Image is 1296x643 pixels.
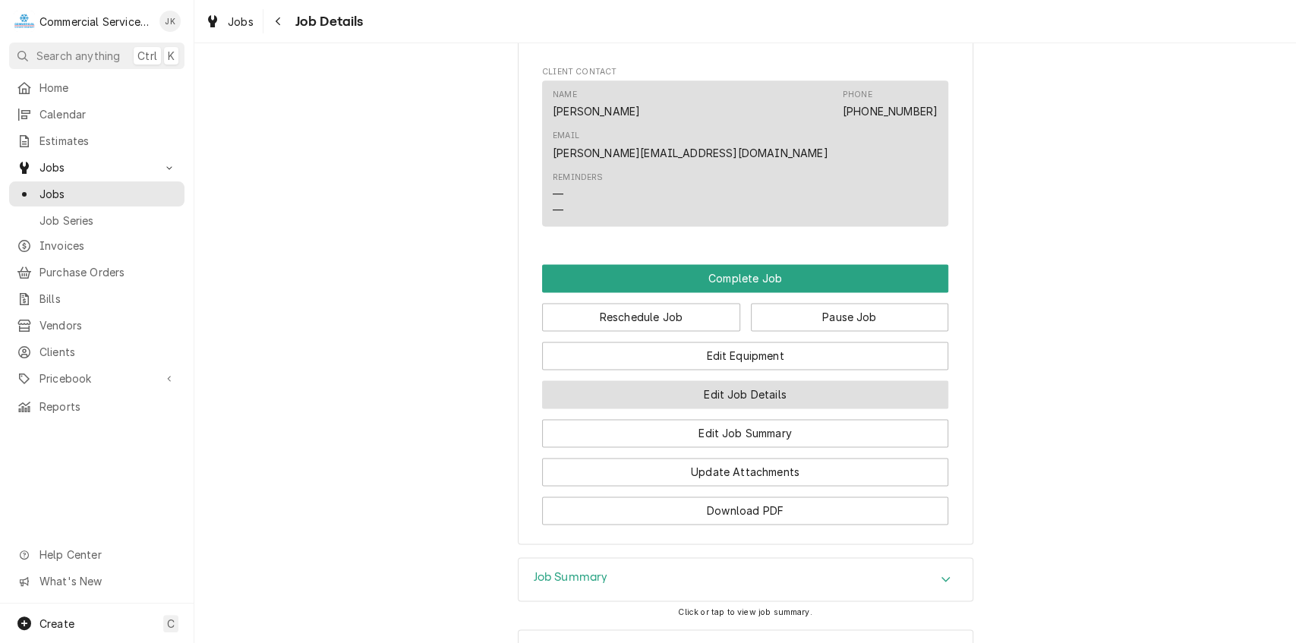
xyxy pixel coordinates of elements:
[39,264,177,280] span: Purchase Orders
[39,133,177,149] span: Estimates
[9,260,184,285] a: Purchase Orders
[553,89,640,119] div: Name
[542,380,948,408] button: Edit Job Details
[519,558,973,600] div: Accordion Header
[228,14,254,30] span: Jobs
[542,264,948,525] div: Button Group
[36,48,120,64] span: Search anything
[9,366,184,391] a: Go to Pricebook
[542,370,948,408] div: Button Group Row
[542,447,948,486] div: Button Group Row
[553,147,828,159] a: [PERSON_NAME][EMAIL_ADDRESS][DOMAIN_NAME]
[39,159,154,175] span: Jobs
[843,105,938,118] a: [PHONE_NUMBER]
[39,80,177,96] span: Home
[9,43,184,69] button: Search anythingCtrlK
[167,616,175,632] span: C
[519,558,973,600] button: Accordion Details Expand Trigger
[39,186,177,202] span: Jobs
[39,14,151,30] div: Commercial Service Co.
[39,317,177,333] span: Vendors
[843,89,872,101] div: Phone
[678,607,812,617] span: Click or tap to view job summary.
[542,66,948,232] div: Client Contact
[542,80,948,232] div: Client Contact List
[553,130,579,142] div: Email
[9,233,184,258] a: Invoices
[39,370,154,386] span: Pricebook
[9,75,184,100] a: Home
[266,9,291,33] button: Navigate back
[553,172,603,184] div: Reminders
[291,11,364,32] span: Job Details
[9,542,184,567] a: Go to Help Center
[9,155,184,180] a: Go to Jobs
[9,208,184,233] a: Job Series
[553,130,828,160] div: Email
[542,408,948,447] div: Button Group Row
[159,11,181,32] div: JK
[39,547,175,563] span: Help Center
[542,486,948,525] div: Button Group Row
[553,103,640,119] div: [PERSON_NAME]
[9,394,184,419] a: Reports
[9,286,184,311] a: Bills
[843,89,938,119] div: Phone
[542,303,740,331] button: Reschedule Job
[9,128,184,153] a: Estimates
[542,458,948,486] button: Update Attachments
[542,80,948,225] div: Contact
[542,496,948,525] button: Download PDF
[137,48,157,64] span: Ctrl
[534,570,608,585] h3: Job Summary
[39,106,177,122] span: Calendar
[39,573,175,589] span: What's New
[14,11,35,32] div: C
[9,313,184,338] a: Vendors
[553,186,563,202] div: —
[159,11,181,32] div: John Key's Avatar
[9,181,184,206] a: Jobs
[9,102,184,127] a: Calendar
[542,419,948,447] button: Edit Job Summary
[168,48,175,64] span: K
[39,213,177,229] span: Job Series
[553,172,603,218] div: Reminders
[553,89,577,101] div: Name
[9,569,184,594] a: Go to What's New
[39,399,177,414] span: Reports
[9,339,184,364] a: Clients
[542,264,948,292] div: Button Group Row
[553,202,563,218] div: —
[518,557,973,601] div: Job Summary
[542,342,948,370] button: Edit Equipment
[199,9,260,34] a: Jobs
[542,264,948,292] button: Complete Job
[542,66,948,78] span: Client Contact
[39,617,74,630] span: Create
[39,291,177,307] span: Bills
[14,11,35,32] div: Commercial Service Co.'s Avatar
[39,238,177,254] span: Invoices
[542,331,948,370] div: Button Group Row
[39,344,177,360] span: Clients
[542,292,948,331] div: Button Group Row
[751,303,949,331] button: Pause Job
